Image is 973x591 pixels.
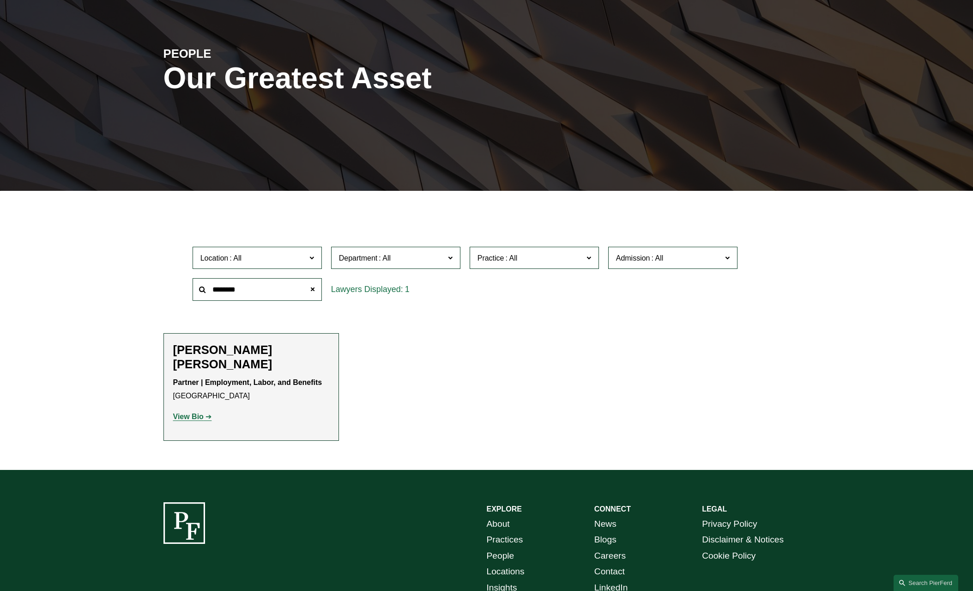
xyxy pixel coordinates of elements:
a: About [487,516,510,532]
strong: View Bio [173,413,204,420]
strong: CONNECT [594,505,631,513]
span: Location [200,254,229,262]
p: [GEOGRAPHIC_DATA] [173,376,329,403]
a: Practices [487,532,523,548]
h1: Our Greatest Asset [163,61,594,95]
a: People [487,548,514,564]
span: Department [339,254,378,262]
a: Privacy Policy [702,516,757,532]
strong: EXPLORE [487,505,522,513]
h2: [PERSON_NAME] [PERSON_NAME] [173,343,329,372]
strong: Partner | Employment, Labor, and Benefits [173,378,322,386]
a: Contact [594,564,625,580]
h4: PEOPLE [163,46,325,61]
span: Admission [616,254,650,262]
a: Careers [594,548,626,564]
a: Blogs [594,532,616,548]
span: 1 [405,285,410,294]
a: Locations [487,564,525,580]
strong: LEGAL [702,505,727,513]
span: Practice [477,254,504,262]
a: View Bio [173,413,212,420]
a: Disclaimer & Notices [702,532,784,548]
a: News [594,516,616,532]
a: Cookie Policy [702,548,755,564]
a: Search this site [894,575,958,591]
